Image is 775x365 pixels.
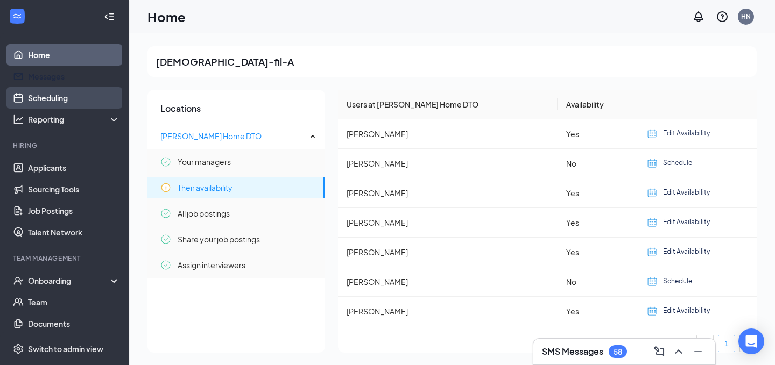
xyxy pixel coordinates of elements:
[28,291,120,313] a: Team
[647,158,658,169] img: icon
[338,297,558,326] td: [PERSON_NAME]
[13,141,118,150] div: Hiring
[663,306,710,317] span: Edit Availability
[28,275,111,286] div: Onboarding
[542,346,603,357] h3: SMS Messages
[147,8,186,26] h1: Home
[647,247,658,257] img: icon
[653,345,666,358] svg: ComposeMessage
[338,208,558,238] td: [PERSON_NAME]
[663,128,710,139] span: Edit Availability
[156,55,294,68] h2: [DEMOGRAPHIC_DATA]-fil-A
[178,151,231,173] span: Your managers
[647,128,658,139] img: icon
[663,276,692,287] span: Schedule
[558,119,638,149] td: Yes
[558,178,638,208] td: Yes
[558,267,638,297] td: No
[178,254,245,276] span: Assign interviewers
[689,343,707,360] button: Minimize
[160,228,171,250] img: Completed
[558,149,638,178] td: No
[696,335,714,352] li: Previous Page
[160,254,171,276] img: Completed
[338,178,558,208] td: [PERSON_NAME]
[696,335,714,352] button: left
[338,267,558,297] td: [PERSON_NAME]
[160,131,262,141] span: [PERSON_NAME] Home DTO
[160,177,171,198] img: Incomplete
[13,254,118,263] div: Team Management
[13,114,24,125] svg: Analysis
[647,276,658,287] img: icon
[692,345,704,358] svg: Minimize
[558,208,638,238] td: Yes
[670,343,687,360] button: ChevronUp
[614,347,622,356] div: 58
[663,217,710,228] span: Edit Availability
[647,217,658,228] img: icon
[558,90,638,119] th: Availability
[104,11,115,22] svg: Collapse
[741,12,751,21] div: HN
[558,238,638,267] td: Yes
[13,275,24,286] svg: UserCheck
[178,203,230,224] span: All job postings
[28,343,103,354] div: Switch to admin view
[738,328,764,354] div: Open Intercom Messenger
[338,119,558,149] td: [PERSON_NAME]
[28,313,120,334] a: Documents
[338,90,558,119] th: Users at [PERSON_NAME] Home DTO
[28,221,120,243] a: Talent Network
[28,157,120,178] a: Applicants
[647,306,658,317] img: icon
[178,228,260,250] span: Share your job postings
[338,238,558,267] td: [PERSON_NAME]
[147,103,325,114] h3: Locations
[663,188,710,198] span: Edit Availability
[12,11,23,22] svg: WorkstreamLogo
[663,247,710,257] span: Edit Availability
[651,343,668,360] button: ComposeMessage
[338,149,558,178] td: [PERSON_NAME]
[716,10,729,23] svg: QuestionInfo
[718,335,735,352] a: 1
[663,158,692,169] span: Schedule
[13,343,24,354] svg: Settings
[160,151,171,173] img: Completed
[28,200,120,221] a: Job Postings
[718,335,735,352] li: 1
[672,345,685,358] svg: ChevronUp
[647,188,658,198] img: icon
[28,114,121,125] div: Reporting
[692,10,705,23] svg: Notifications
[28,178,120,200] a: Sourcing Tools
[558,297,638,326] td: Yes
[28,44,120,66] a: Home
[28,87,120,109] a: Scheduling
[28,66,120,87] a: Messages
[178,177,232,198] span: Their availability
[160,203,171,224] img: Completed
